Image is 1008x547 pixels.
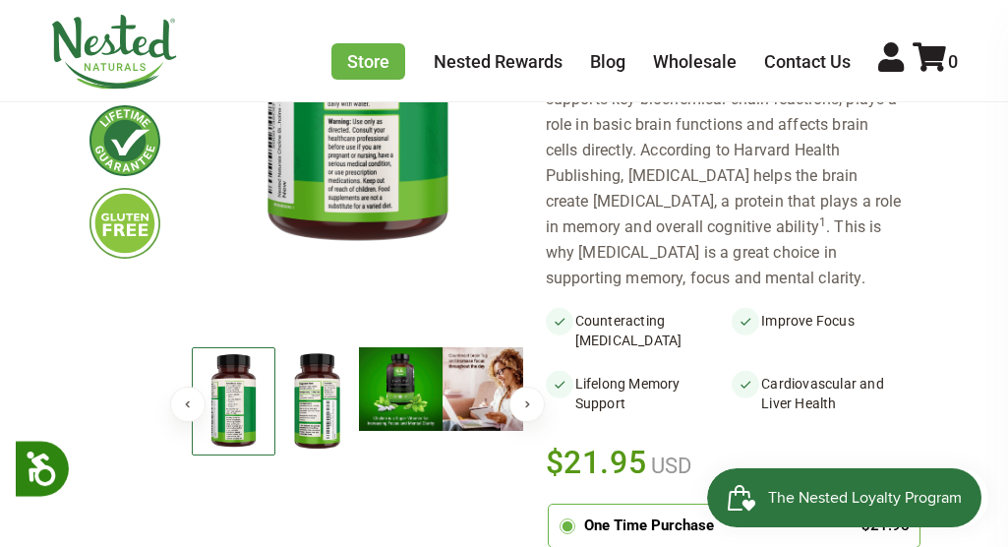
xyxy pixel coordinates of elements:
img: glutenfree [89,188,160,259]
span: 0 [948,51,958,72]
img: lifetimeguarantee [89,105,160,176]
sup: 1 [819,215,826,229]
a: Contact Us [764,51,851,72]
a: Blog [590,51,625,72]
span: USD [646,454,691,478]
img: Choline Bitartrate [192,347,275,456]
button: Next [509,387,545,422]
img: Choline Bitartrate [275,347,359,456]
img: Nested Naturals [50,15,178,90]
li: Counteracting [MEDICAL_DATA] [546,307,733,354]
li: Lifelong Memory Support [546,370,733,417]
li: Cardiovascular and Liver Health [732,370,919,417]
span: $21.95 [546,441,647,484]
li: Improve Focus [732,307,919,354]
iframe: Button to open loyalty program pop-up [707,468,988,527]
a: 0 [913,51,958,72]
img: Choline Bitartrate [359,347,443,431]
a: Nested Rewards [434,51,563,72]
button: Previous [170,387,206,422]
a: Store [331,43,405,80]
img: Choline Bitartrate [443,347,526,431]
a: Wholesale [653,51,737,72]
